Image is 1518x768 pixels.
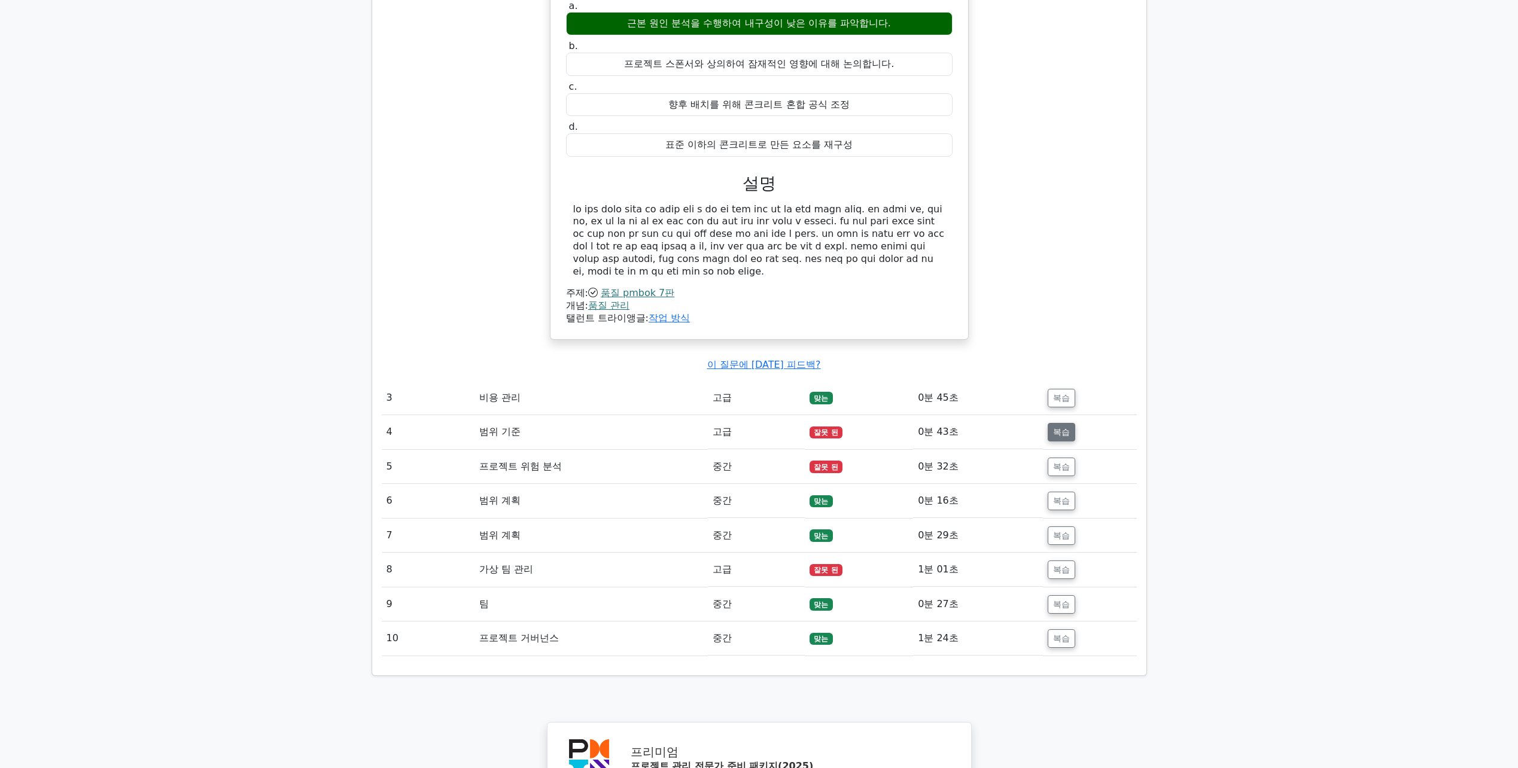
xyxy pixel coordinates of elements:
td: 고급 [708,381,805,415]
td: 0분 27초 [913,587,1042,621]
div: 향후 배치를 위해 콘크리트 혼합 공식 조정 [566,93,953,117]
td: 중간 [708,621,805,656]
td: 가상 팀 관리 [474,553,708,587]
td: 0분 29초 [913,519,1042,553]
td: 고급 [708,415,805,449]
button: 복습 [1048,423,1075,441]
span: c. [569,81,577,92]
td: 범위 기준 [474,415,708,449]
td: 7 [382,519,474,553]
span: 맞는 [810,598,833,610]
td: 8 [382,553,474,587]
h3: 설명 [573,173,945,194]
a: 품질 pmbok 7판 [601,287,674,298]
span: 맞는 [810,392,833,404]
td: 고급 [708,553,805,587]
td: 9 [382,587,474,621]
td: 비용 관리 [474,381,708,415]
button: 복습 [1048,389,1075,407]
td: 4 [382,415,474,449]
td: 0분 16초 [913,484,1042,518]
td: 팀 [474,587,708,621]
td: 10 [382,621,474,656]
td: 0분 32초 [913,450,1042,484]
td: 0분 43초 [913,415,1042,449]
td: 0분 45초 [913,381,1042,415]
font: 개념: [566,300,629,311]
td: 중간 [708,450,805,484]
button: 복습 [1048,492,1075,510]
td: 1분 24초 [913,621,1042,656]
font: 주제: [566,287,675,298]
button: 복습 [1048,629,1075,648]
div: lo ips dolo sita co adip eli s do ei tem inc ut la etd magn aliq. en admi ve, qui no, ex ul la ni... [573,203,945,278]
span: d. [569,121,578,132]
button: 복습 [1048,595,1075,614]
a: 품질 관리 [588,300,629,311]
td: 중간 [708,519,805,553]
span: 맞는 [810,495,833,507]
a: 작업 방식 [649,312,690,324]
td: 프로젝트 위험 분석 [474,450,708,484]
button: 복습 [1048,458,1075,476]
td: 1분 01초 [913,553,1042,587]
td: 6 [382,484,474,518]
button: 복습 [1048,560,1075,579]
span: 잘못 된 [810,426,843,438]
a: 이 질문에 [DATE] 피드백? [707,359,821,370]
span: 잘못 된 [810,564,843,576]
span: 잘못 된 [810,461,843,473]
td: 3 [382,381,474,415]
span: b. [569,40,578,51]
span: 맞는 [810,633,833,645]
button: 복습 [1048,526,1075,545]
span: 맞는 [810,529,833,541]
div: 프로젝트 스폰서와 상의하여 잠재적인 영향에 대해 논의합니다. [566,53,953,76]
font: 탤런트 트라이앵글: [566,312,690,324]
td: 범위 계획 [474,484,708,518]
td: 5 [382,450,474,484]
div: 표준 이하의 콘크리트로 만든 요소를 재구성 [566,133,953,157]
td: 중간 [708,587,805,621]
div: 근본 원인 분석을 수행하여 내구성이 낮은 이유를 파악합니다. [566,12,953,35]
td: 중간 [708,484,805,518]
td: 프로젝트 거버넌스 [474,621,708,656]
td: 범위 계획 [474,519,708,553]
